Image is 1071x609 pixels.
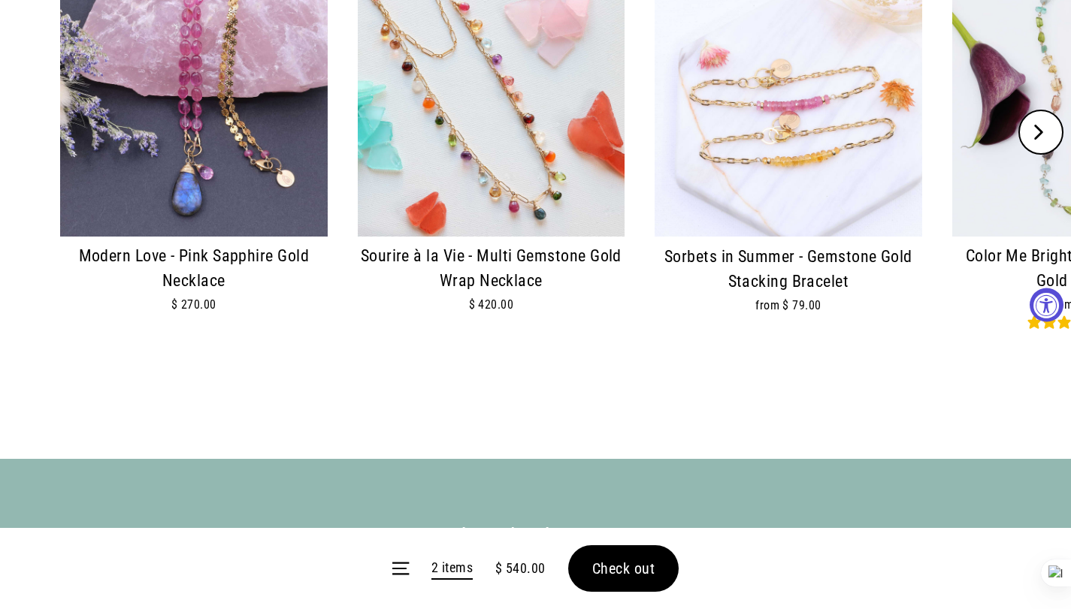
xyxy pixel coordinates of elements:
[358,244,625,294] div: Sourire à la Vie - Multi Gemstone Gold Wrap Necklace
[1030,288,1063,321] button: Accessibility Widget, click to open
[60,244,328,294] div: Modern Love - Pink Sapphire Gold Necklace
[469,297,514,312] span: $ 420.00
[171,297,216,312] span: $ 270.00
[495,558,546,580] span: $ 540.00
[244,519,827,556] div: Join the Journey
[431,557,473,580] a: 2 items
[755,298,821,312] span: from $ 79.00
[655,245,922,294] div: Sorbets in Summer - Gemstone Gold Stacking Bracelet
[1018,110,1063,155] button: Next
